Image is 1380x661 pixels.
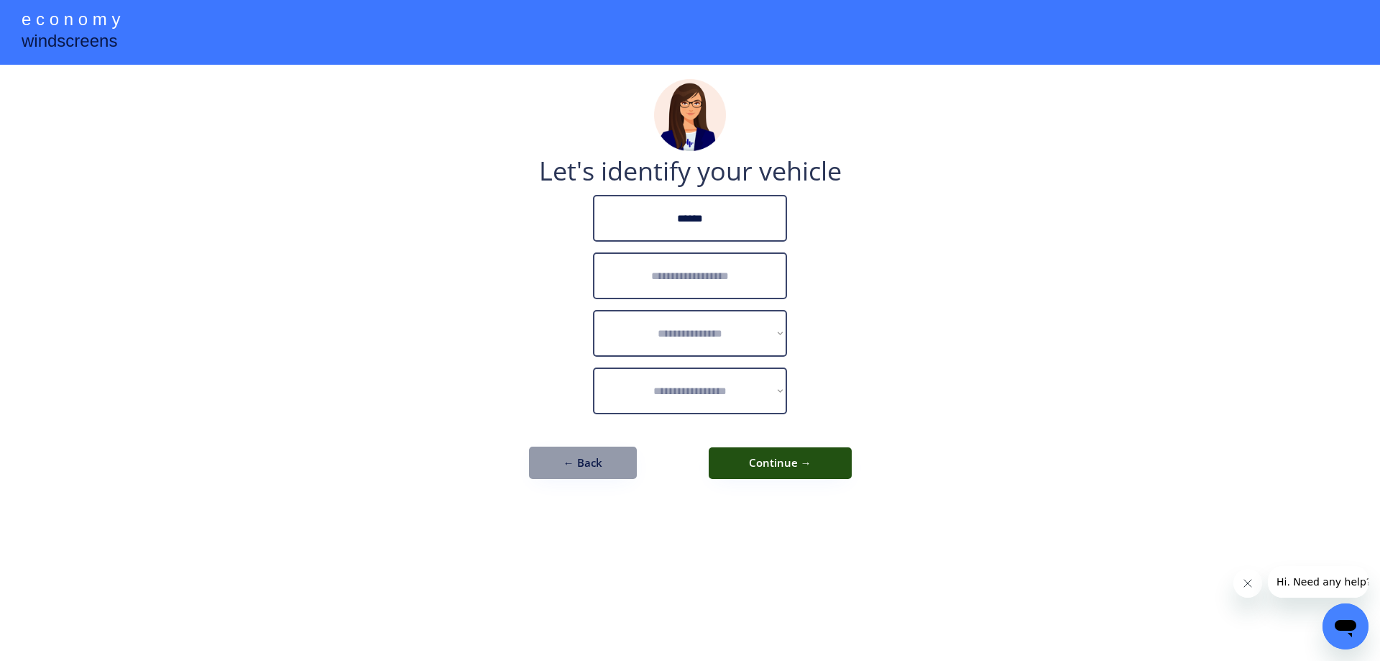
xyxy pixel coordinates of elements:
[9,10,103,22] span: Hi. Need any help?
[654,79,726,151] img: madeline.png
[529,447,637,479] button: ← Back
[539,158,842,184] div: Let's identify your vehicle
[1268,566,1368,598] iframe: Message from company
[1322,603,1368,649] iframe: Button to launch messaging window
[709,447,852,479] button: Continue →
[22,29,117,57] div: windscreens
[22,7,120,35] div: e c o n o m y
[1233,569,1262,598] iframe: Close message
